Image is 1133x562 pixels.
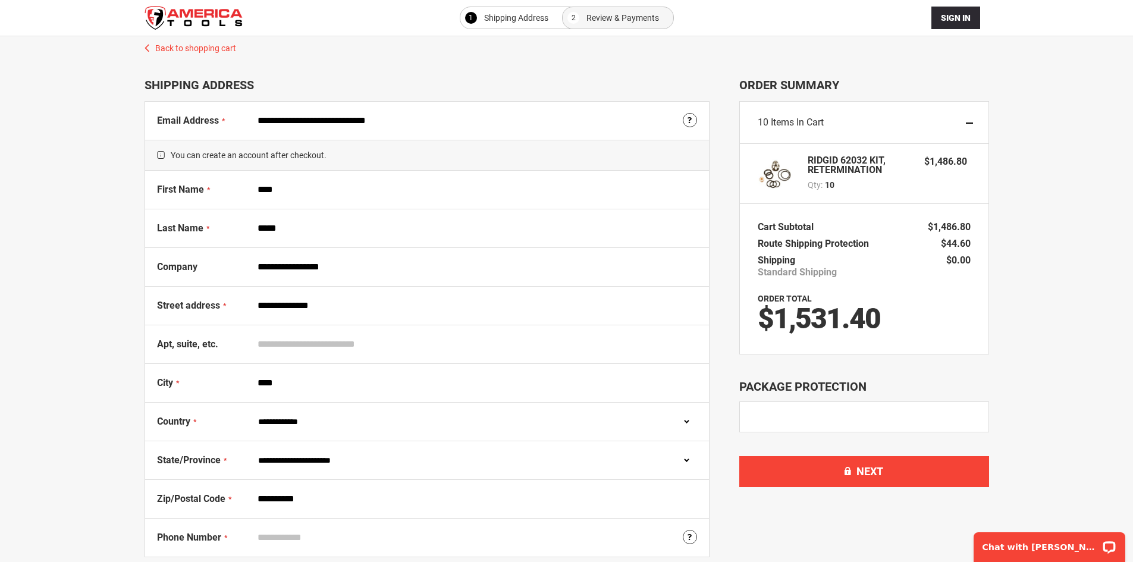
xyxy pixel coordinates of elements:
[157,416,190,427] span: Country
[145,6,243,30] a: store logo
[739,456,989,487] button: Next
[157,261,197,272] span: Company
[928,221,971,233] span: $1,486.80
[941,238,971,249] span: $44.60
[941,13,971,23] span: Sign In
[157,184,204,195] span: First Name
[758,117,768,128] span: 10
[758,302,880,335] span: $1,531.40
[157,493,225,504] span: Zip/Postal Code
[145,6,243,30] img: America Tools
[808,156,913,175] strong: RIDGID 62032 KIT, RETERMINATION
[469,11,473,25] span: 1
[739,378,989,395] div: Package Protection
[808,180,821,190] span: Qty
[484,11,548,25] span: Shipping Address
[924,156,967,167] span: $1,486.80
[157,115,219,126] span: Email Address
[758,294,812,303] strong: Order Total
[145,78,710,92] div: Shipping Address
[771,117,824,128] span: Items in Cart
[825,179,834,191] span: 10
[931,7,980,29] button: Sign In
[758,266,837,278] span: Standard Shipping
[758,255,795,266] span: Shipping
[145,140,709,171] span: You can create an account after checkout.
[856,465,883,478] span: Next
[758,236,875,252] th: Route Shipping Protection
[157,454,221,466] span: State/Province
[758,219,820,236] th: Cart Subtotal
[157,300,220,311] span: Street address
[157,532,221,543] span: Phone Number
[966,525,1133,562] iframe: LiveChat chat widget
[758,156,793,191] img: RIDGID 62032 KIT, RETERMINATION
[157,377,173,388] span: City
[739,78,989,92] span: Order Summary
[946,255,971,266] span: $0.00
[572,11,576,25] span: 2
[157,338,218,350] span: Apt, suite, etc.
[133,36,1001,54] a: Back to shopping cart
[157,222,203,234] span: Last Name
[586,11,659,25] span: Review & Payments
